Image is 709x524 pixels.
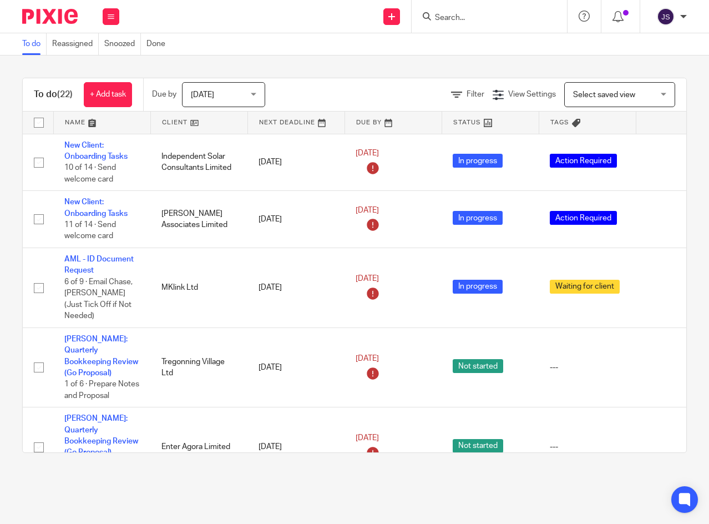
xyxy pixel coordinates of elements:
a: AML - ID Document Request [64,255,134,274]
span: Action Required [550,154,617,168]
td: [DATE] [247,134,345,191]
td: Tregonning Village Ltd [150,328,247,407]
span: Select saved view [573,91,635,99]
td: Enter Agora Limited [150,407,247,487]
span: 1 of 6 · Prepare Notes and Proposal [64,381,139,400]
td: [DATE] [247,328,345,407]
a: To do [22,33,47,55]
a: [PERSON_NAME]: Quarterly Bookkeeping Review (Go Proposal) [64,335,138,377]
td: MKlink Ltd [150,248,247,328]
span: 10 of 14 · Send welcome card [64,164,116,183]
td: [DATE] [247,191,345,248]
a: [PERSON_NAME]: Quarterly Bookkeeping Review (Go Proposal) [64,415,138,456]
img: Pixie [22,9,78,24]
a: Done [146,33,171,55]
span: 11 of 14 · Send welcome card [64,221,116,240]
span: [DATE] [356,355,379,362]
span: [DATE] [356,206,379,214]
input: Search [434,13,534,23]
span: Tags [550,119,569,125]
span: In progress [453,154,503,168]
span: [DATE] [356,275,379,283]
a: New Client: Onboarding Tasks [64,142,128,160]
div: --- [550,362,625,373]
span: View Settings [508,90,556,98]
td: [PERSON_NAME] Associates Limited [150,191,247,248]
img: svg%3E [657,8,675,26]
a: New Client: Onboarding Tasks [64,198,128,217]
span: 6 of 9 · Email Chase, [PERSON_NAME] (Just Tick Off if Not Needed) [64,278,133,320]
td: Independent Solar Consultants Limited [150,134,247,191]
span: Action Required [550,211,617,225]
span: In progress [453,280,503,294]
span: Waiting for client [550,280,620,294]
span: Not started [453,359,503,373]
a: Snoozed [104,33,141,55]
span: [DATE] [356,149,379,157]
div: --- [550,441,625,452]
span: [DATE] [356,435,379,442]
td: [DATE] [247,248,345,328]
p: Due by [152,89,176,100]
span: [DATE] [191,91,214,99]
a: Reassigned [52,33,99,55]
td: [DATE] [247,407,345,487]
span: Not started [453,439,503,453]
span: In progress [453,211,503,225]
a: + Add task [84,82,132,107]
span: (22) [57,90,73,99]
h1: To do [34,89,73,100]
span: Filter [467,90,484,98]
